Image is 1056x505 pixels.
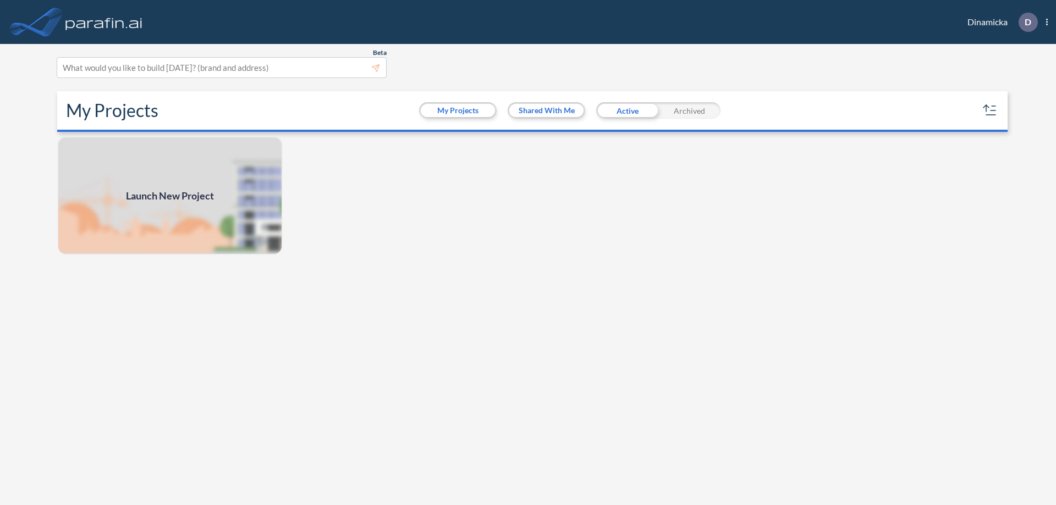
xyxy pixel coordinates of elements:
[1025,17,1031,27] p: D
[373,48,387,57] span: Beta
[66,100,158,121] h2: My Projects
[658,102,721,119] div: Archived
[63,11,145,33] img: logo
[509,104,584,117] button: Shared With Me
[596,102,658,119] div: Active
[981,102,999,119] button: sort
[57,136,283,255] a: Launch New Project
[951,13,1048,32] div: Dinamicka
[57,136,283,255] img: add
[421,104,495,117] button: My Projects
[126,188,214,203] span: Launch New Project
